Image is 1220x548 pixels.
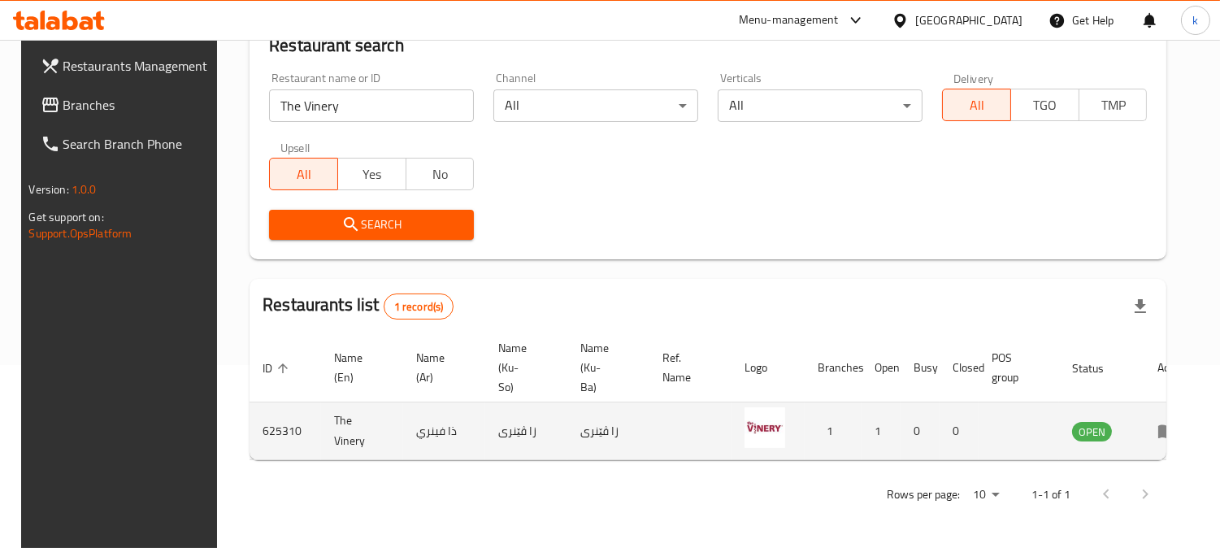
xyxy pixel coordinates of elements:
button: Search [269,210,474,240]
h2: Restaurant search [269,33,1147,58]
h2: Restaurants list [263,293,454,320]
td: 1 [805,402,862,460]
td: ذا فينري [403,402,485,460]
button: TGO [1010,89,1079,121]
span: No [413,163,468,186]
span: Search [282,215,461,235]
span: Branches [63,95,212,115]
span: TGO [1018,94,1073,117]
div: All [718,89,923,122]
label: Delivery [953,72,994,84]
div: Export file [1121,287,1160,326]
div: Total records count [384,294,454,320]
p: Rows per page: [887,485,960,505]
span: Name (Ku-So) [498,338,548,397]
td: 0 [940,402,979,460]
span: Restaurants Management [63,56,212,76]
button: Yes [337,158,406,190]
div: Menu-management [739,11,839,30]
span: TMP [1086,94,1141,117]
th: Open [862,333,901,402]
span: k [1192,11,1198,29]
label: Upsell [280,141,310,153]
a: Restaurants Management [28,46,225,85]
td: زا ڤێنری [485,402,567,460]
div: [GEOGRAPHIC_DATA] [915,11,1022,29]
span: ID [263,359,293,378]
span: Get support on: [29,207,104,228]
span: Name (Ar) [416,348,466,387]
img: The Vinery [745,407,785,448]
span: All [276,163,332,186]
table: enhanced table [250,333,1200,460]
span: OPEN [1072,423,1112,441]
span: Search Branch Phone [63,134,212,154]
button: No [406,158,475,190]
td: زا ڤێنری [567,402,649,460]
span: 1.0.0 [72,179,97,200]
span: Yes [345,163,400,186]
td: 625310 [250,402,321,460]
th: Branches [805,333,862,402]
th: Logo [732,333,805,402]
a: Support.OpsPlatform [29,223,132,244]
a: Search Branch Phone [28,124,225,163]
th: Action [1144,333,1200,402]
span: Ref. Name [662,348,712,387]
span: 1 record(s) [384,299,454,315]
input: Search for restaurant name or ID.. [269,89,474,122]
td: The Vinery [321,402,403,460]
span: All [949,94,1005,117]
button: TMP [1079,89,1148,121]
button: All [942,89,1011,121]
button: All [269,158,338,190]
div: Rows per page: [966,483,1005,507]
span: Version: [29,179,69,200]
div: All [493,89,698,122]
td: 1 [862,402,901,460]
span: Name (En) [334,348,384,387]
th: Closed [940,333,979,402]
a: Branches [28,85,225,124]
span: POS group [992,348,1040,387]
td: 0 [901,402,940,460]
th: Busy [901,333,940,402]
span: Name (Ku-Ba) [580,338,630,397]
p: 1-1 of 1 [1031,485,1070,505]
span: Status [1072,359,1125,378]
